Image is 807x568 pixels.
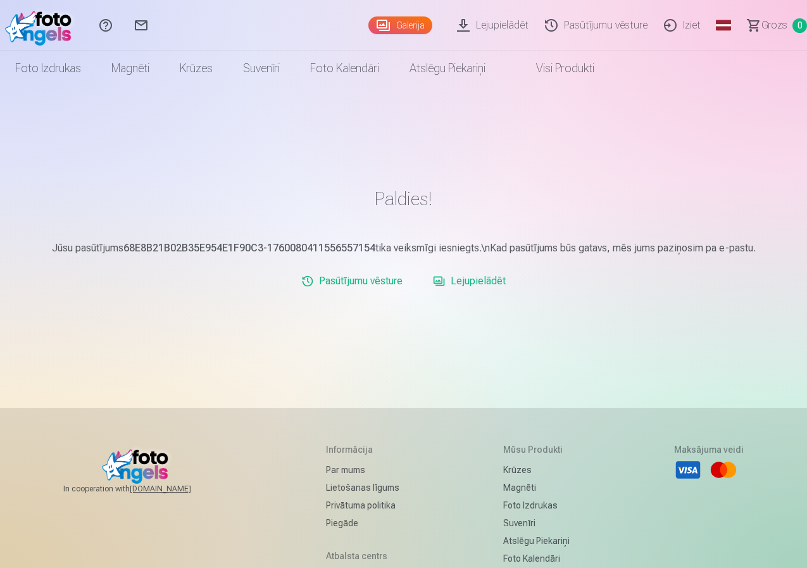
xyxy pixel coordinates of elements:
a: Par mums [326,461,399,479]
h5: Mūsu produkti [503,443,570,456]
a: Visi produkti [501,51,610,86]
a: Atslēgu piekariņi [394,51,501,86]
a: Suvenīri [228,51,295,86]
a: Lietošanas līgums [326,479,399,496]
span: Grozs [761,18,787,33]
img: /fa3 [5,5,78,46]
h5: Informācija [326,443,399,456]
a: Suvenīri [503,514,570,532]
a: Foto kalendāri [503,550,570,567]
a: Magnēti [503,479,570,496]
a: Privātuma politika [326,496,399,514]
a: Pasūtījumu vēsture [296,268,408,294]
span: In cooperation with [63,484,222,494]
p: Jūsu pasūtījums tika veiksmīgi iesniegts.\nKad pasūtījums būs gatavs, mēs jums paziņosim pa e-pastu. [34,241,773,256]
a: Magnēti [96,51,165,86]
a: Galerija [368,16,432,34]
li: Visa [674,456,702,484]
a: [DOMAIN_NAME] [130,484,222,494]
a: Atslēgu piekariņi [503,532,570,550]
a: Krūzes [165,51,228,86]
a: Piegāde [326,514,399,532]
h5: Maksājuma veidi [674,443,744,456]
a: Krūzes [503,461,570,479]
a: Foto izdrukas [503,496,570,514]
a: Lejupielādēt [428,268,511,294]
h5: Atbalsta centrs [326,550,399,562]
h1: Paldies! [34,187,773,210]
li: Mastercard [710,456,737,484]
a: Foto kalendāri [295,51,394,86]
b: 68E8B21B02B35E954E1F90C3-1760080411556557154 [123,242,375,254]
span: 0 [792,18,807,33]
